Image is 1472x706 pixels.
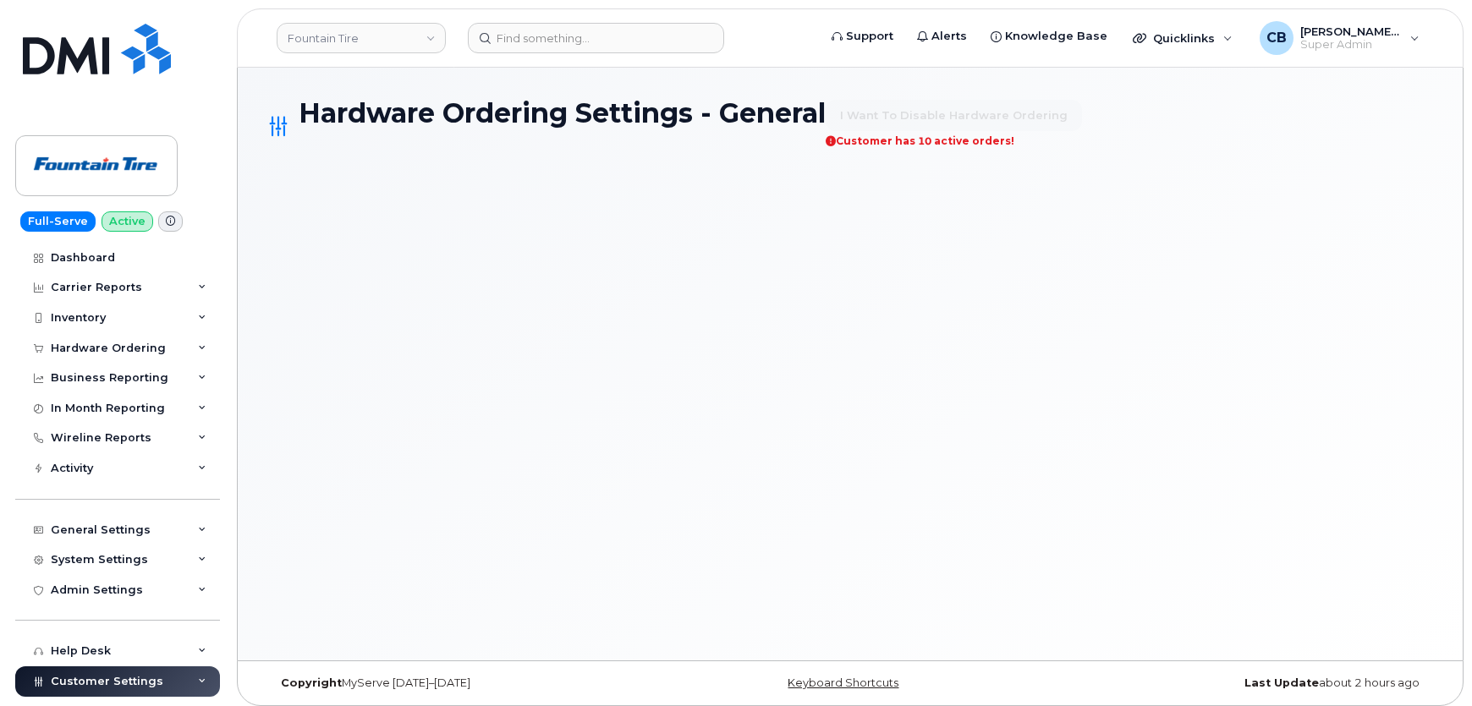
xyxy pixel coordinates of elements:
h1: Hardware Ordering Settings - General [268,98,1432,155]
a: Keyboard Shortcuts [788,676,898,689]
strong: Last Update [1244,676,1319,689]
div: MyServe [DATE]–[DATE] [268,676,656,690]
strong: Copyright [281,676,342,689]
div: about 2 hours ago [1044,676,1432,690]
div: Customer has 10 active orders! [826,135,1082,146]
